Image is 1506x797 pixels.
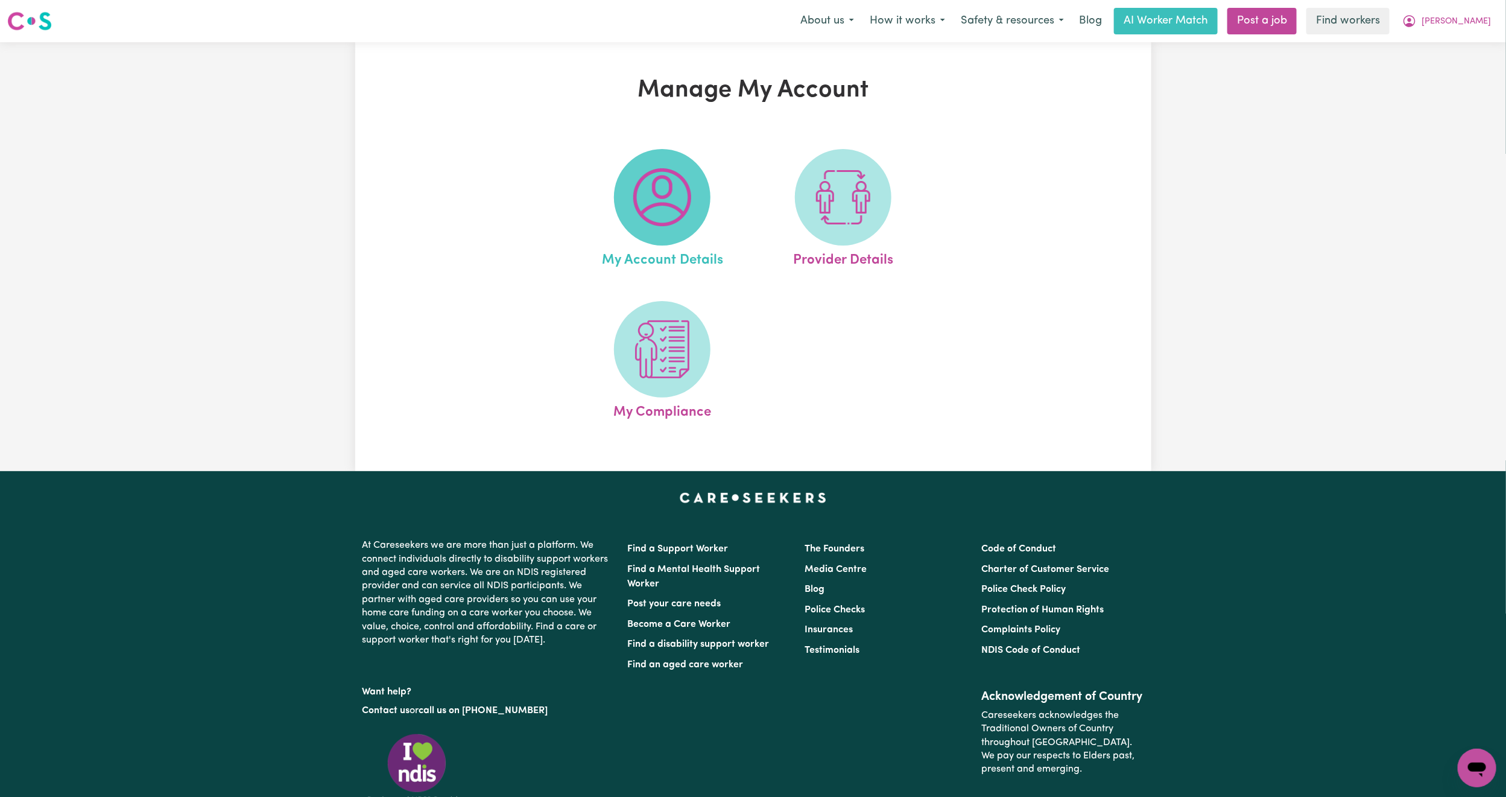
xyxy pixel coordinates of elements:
[981,625,1060,635] a: Complaints Policy
[981,565,1109,574] a: Charter of Customer Service
[602,246,723,271] span: My Account Details
[805,605,865,615] a: Police Checks
[575,301,749,423] a: My Compliance
[362,534,613,652] p: At Careseekers we are more than just a platform. We connect individuals directly to disability su...
[805,646,859,655] a: Testimonials
[981,690,1144,704] h2: Acknowledgement of Country
[628,565,761,589] a: Find a Mental Health Support Worker
[862,8,953,34] button: How it works
[628,544,729,554] a: Find a Support Worker
[805,565,867,574] a: Media Centre
[1422,15,1491,28] span: [PERSON_NAME]
[1114,8,1218,34] a: AI Worker Match
[793,8,862,34] button: About us
[628,660,744,670] a: Find an aged care worker
[7,10,52,32] img: Careseekers logo
[419,706,548,716] a: call us on [PHONE_NUMBER]
[1306,8,1390,34] a: Find workers
[981,646,1080,655] a: NDIS Code of Conduct
[362,706,410,716] a: Contact us
[981,704,1144,781] p: Careseekers acknowledges the Traditional Owners of Country throughout [GEOGRAPHIC_DATA]. We pay o...
[7,7,52,35] a: Careseekers logo
[495,76,1011,105] h1: Manage My Account
[628,640,770,649] a: Find a disability support worker
[805,625,853,635] a: Insurances
[680,493,826,503] a: Careseekers home page
[981,585,1066,594] a: Police Check Policy
[575,149,749,271] a: My Account Details
[628,620,731,629] a: Become a Care Worker
[805,585,824,594] a: Blog
[981,605,1104,615] a: Protection of Human Rights
[756,149,930,271] a: Provider Details
[1227,8,1297,34] a: Post a job
[1072,8,1109,34] a: Blog
[793,246,893,271] span: Provider Details
[628,599,721,609] a: Post your care needs
[1458,749,1496,787] iframe: Button to launch messaging window, conversation in progress
[805,544,864,554] a: The Founders
[362,699,613,722] p: or
[981,544,1056,554] a: Code of Conduct
[362,681,613,699] p: Want help?
[953,8,1072,34] button: Safety & resources
[1394,8,1499,34] button: My Account
[613,398,711,423] span: My Compliance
